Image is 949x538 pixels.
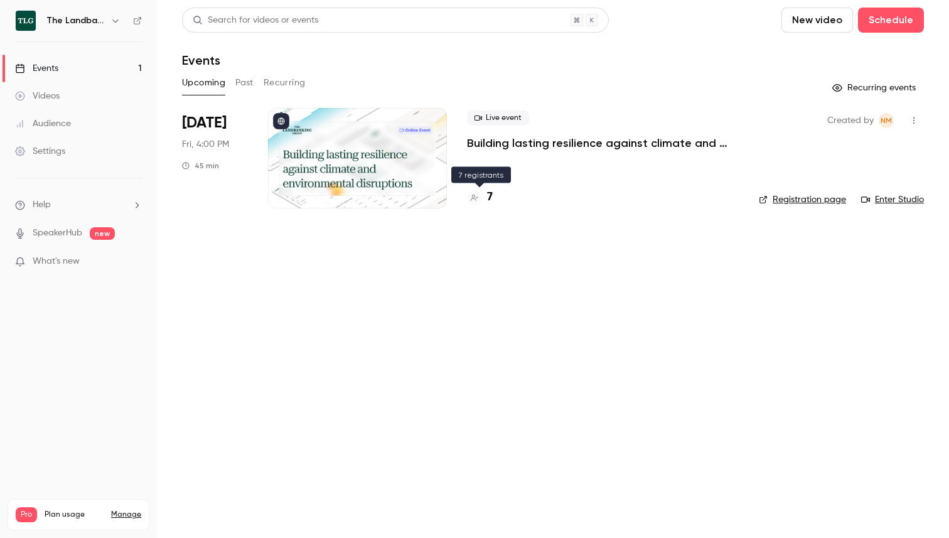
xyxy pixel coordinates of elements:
[881,113,892,128] span: NM
[15,62,58,75] div: Events
[16,11,36,31] img: The Landbanking Group
[182,138,229,151] span: Fri, 4:00 PM
[182,113,227,133] span: [DATE]
[781,8,853,33] button: New video
[879,113,894,128] span: Nicola Maglio
[182,53,220,68] h1: Events
[16,507,37,522] span: Pro
[182,108,248,208] div: Sep 19 Fri, 4:00 PM (Europe/Rome)
[33,227,82,240] a: SpeakerHub
[15,198,142,212] li: help-dropdown-opener
[467,136,739,151] a: Building lasting resilience against climate and environmental disruptions
[15,145,65,158] div: Settings
[45,510,104,520] span: Plan usage
[33,198,51,212] span: Help
[487,189,493,206] h4: 7
[33,255,80,268] span: What's new
[467,110,529,126] span: Live event
[111,510,141,520] a: Manage
[193,14,318,27] div: Search for videos or events
[46,14,105,27] h6: The Landbanking Group
[127,256,142,267] iframe: Noticeable Trigger
[759,193,846,206] a: Registration page
[15,90,60,102] div: Videos
[861,193,924,206] a: Enter Studio
[182,161,219,171] div: 45 min
[235,73,254,93] button: Past
[858,8,924,33] button: Schedule
[15,117,71,130] div: Audience
[90,227,115,240] span: new
[467,189,493,206] a: 7
[182,73,225,93] button: Upcoming
[827,78,924,98] button: Recurring events
[264,73,306,93] button: Recurring
[827,113,874,128] span: Created by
